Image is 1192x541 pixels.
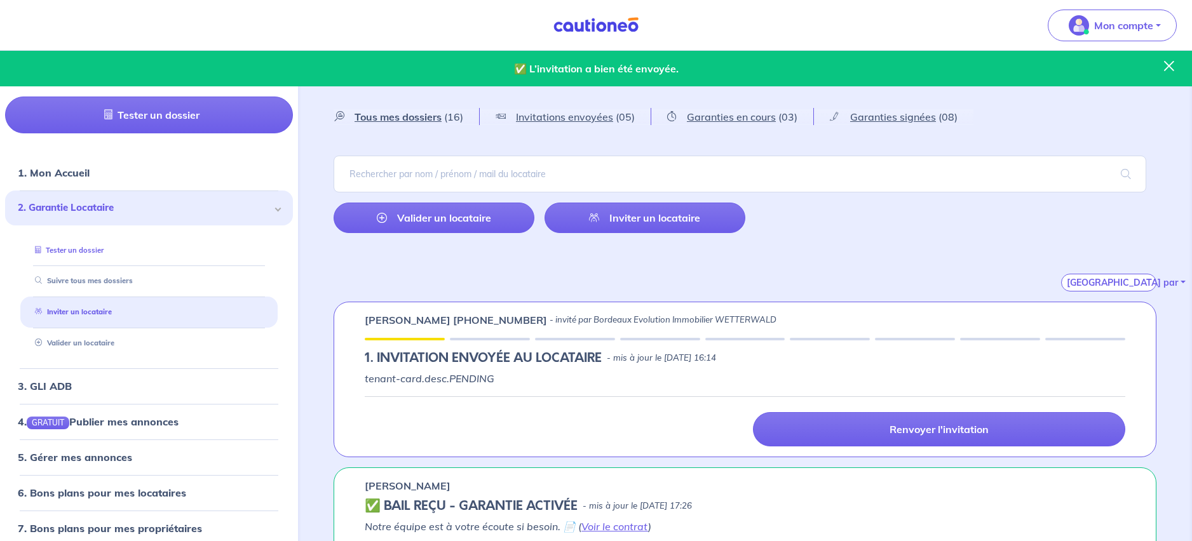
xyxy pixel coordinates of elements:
[5,373,293,399] div: 3. GLI ADB
[5,516,293,541] div: 7. Bons plans pour mes propriétaires
[355,110,442,123] span: Tous mes dossiers
[20,302,278,323] div: Inviter un locataire
[1048,10,1177,41] button: illu_account_valid_menu.svgMon compte
[18,522,202,535] a: 7. Bons plans pour mes propriétaires
[20,240,278,261] div: Tester un dossier
[5,190,293,225] div: 2. Garantie Locataire
[30,307,112,316] a: Inviter un locataire
[365,520,651,533] em: Notre équipe est à votre écoute si besoin. 📄 ( )
[651,109,813,125] a: Garanties en cours(03)
[890,423,989,436] p: Renvoyer l'invitation
[1106,156,1146,192] span: search
[18,451,132,464] a: 5. Gérer mes annonces
[365,351,602,366] h5: 1.︎ INVITATION ENVOYÉE AU LOCATAIRE
[18,415,179,428] a: 4.GRATUITPublier mes annonces
[334,109,479,125] a: Tous mes dossiers(16)
[753,412,1126,446] a: Renvoyer l'invitation
[365,498,1125,514] div: state: CONTRACT-VALIDATED, Context: IN-MANAGEMENT,IS-GL-CAUTION
[778,110,797,123] span: (03)
[365,351,1125,366] div: state: PENDING, Context:
[850,110,936,123] span: Garanties signées
[30,277,133,286] a: Suivre tous mes dossiers
[20,271,278,292] div: Suivre tous mes dossiers
[30,338,114,347] a: Valider un locataire
[365,498,578,514] h5: ✅ BAIL REÇU - GARANTIE ACTIVÉE
[444,110,463,123] span: (16)
[5,160,293,185] div: 1. Mon Accueil
[18,166,90,179] a: 1. Mon Accueil
[365,312,547,328] p: [PERSON_NAME] [PHONE_NUMBER]
[1069,15,1089,36] img: illu_account_valid_menu.svg
[516,110,613,123] span: Invitations envoyées
[687,110,776,123] span: Garanties en cours
[480,109,651,125] a: Invitations envoyées(05)
[5,480,293,505] div: 6. Bons plans pour mes locataires
[583,500,692,512] p: - mis à jour le [DATE] 17:26
[365,478,450,493] p: [PERSON_NAME]
[18,486,186,499] a: 6. Bons plans pour mes locataires
[545,203,745,233] a: Inviter un locataire
[938,110,958,123] span: (08)
[5,444,293,470] div: 5. Gérer mes annonces
[20,333,278,354] div: Valider un locataire
[5,409,293,434] div: 4.GRATUITPublier mes annonces
[18,201,271,215] span: 2. Garantie Locataire
[365,371,1125,386] p: tenant-card.desc.PENDING
[581,520,648,533] a: Voir le contrat
[1061,274,1156,291] button: [GEOGRAPHIC_DATA] par
[1094,18,1153,33] p: Mon compte
[18,380,72,392] a: 3. GLI ADB
[607,352,716,364] p: - mis à jour le [DATE] 16:14
[334,156,1146,192] input: Rechercher par nom / prénom / mail du locataire
[550,314,776,326] p: - invité par Bordeaux Evolution Immobilier WETTERWALD
[548,17,644,33] img: Cautioneo
[334,203,534,233] a: Valider un locataire
[30,246,104,255] a: Tester un dossier
[616,110,635,123] span: (05)
[814,109,973,125] a: Garanties signées(08)
[5,97,293,133] a: Tester un dossier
